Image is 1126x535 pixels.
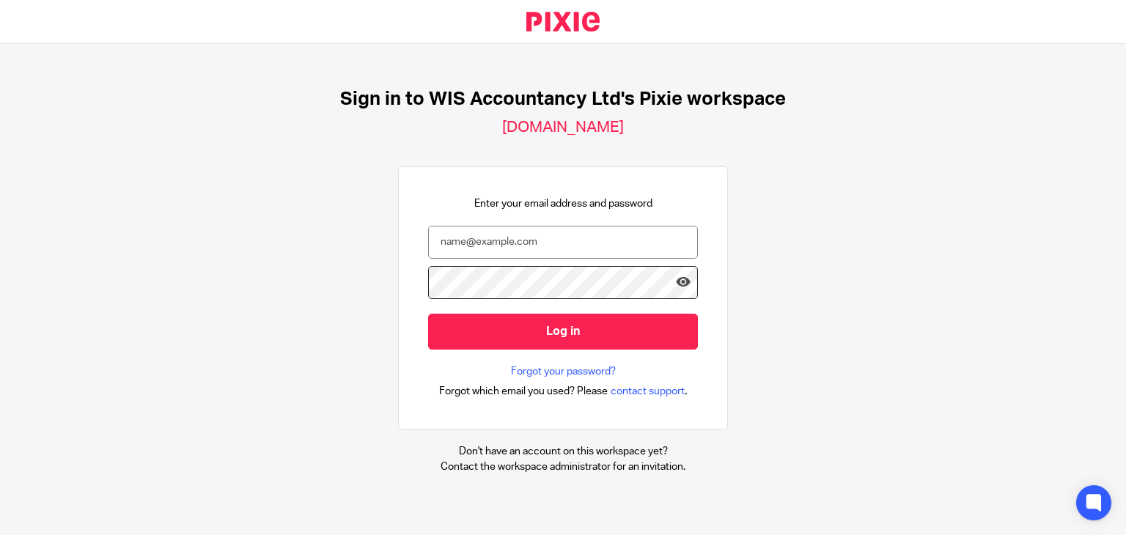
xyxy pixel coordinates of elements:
[428,226,698,259] input: name@example.com
[439,383,688,399] div: .
[511,364,616,379] a: Forgot your password?
[441,460,685,474] p: Contact the workspace administrator for an invitation.
[439,384,608,399] span: Forgot which email you used? Please
[611,384,685,399] span: contact support
[340,88,786,111] h1: Sign in to WIS Accountancy Ltd's Pixie workspace
[441,444,685,459] p: Don't have an account on this workspace yet?
[502,118,624,137] h2: [DOMAIN_NAME]
[474,196,652,211] p: Enter your email address and password
[428,314,698,350] input: Log in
